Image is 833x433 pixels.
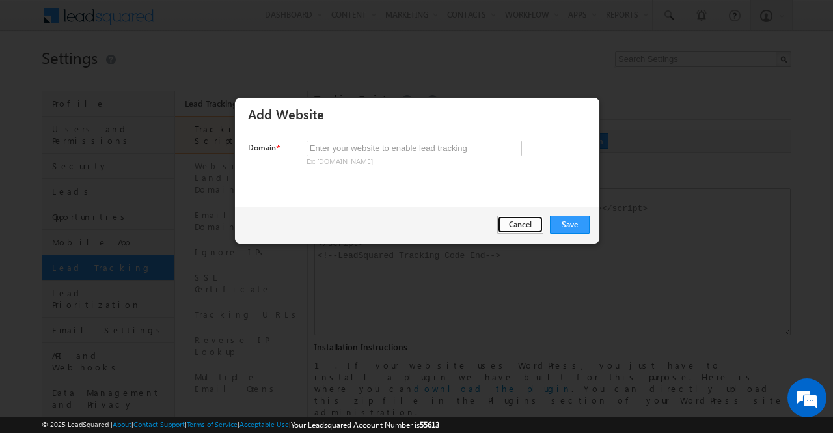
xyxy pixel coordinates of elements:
span: Domain [248,143,276,152]
span: Your Leadsquared Account Number is [291,420,439,430]
div: Chat with us now [68,68,219,85]
a: About [113,420,131,428]
img: d_60004797649_company_0_60004797649 [22,68,55,85]
em: Start Chat [177,337,236,355]
a: Contact Support [133,420,185,428]
label: Ex: [DOMAIN_NAME] [307,156,560,167]
a: Terms of Service [187,420,238,428]
span: © 2025 LeadSquared | | | | | [42,419,439,431]
a: Acceptable Use [239,420,289,428]
button: Save [550,216,590,234]
textarea: Type your message and hit 'Enter' [17,120,238,327]
span: 55613 [420,420,439,430]
input: Enter your website to enable lead tracking [307,141,522,156]
div: Minimize live chat window [213,7,245,38]
button: Cancel [497,216,543,234]
h3: Add Website [248,102,595,125]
